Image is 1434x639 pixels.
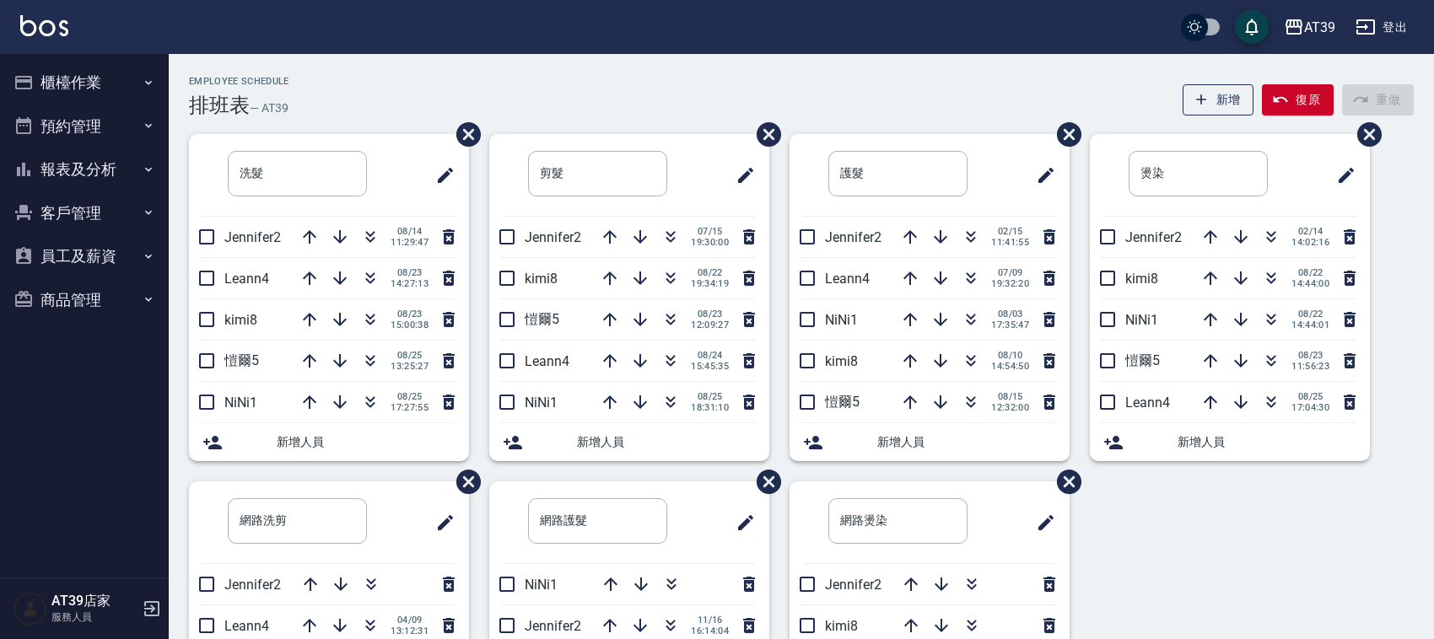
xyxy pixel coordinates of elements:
span: 08/10 [991,350,1029,361]
span: Leann4 [525,353,569,369]
span: Leann4 [825,271,870,287]
span: NiNi1 [224,395,257,411]
span: Leann4 [224,271,269,287]
span: 13:12:31 [391,626,429,636]
span: 19:32:20 [991,278,1029,289]
span: 新增人員 [877,433,1056,451]
span: kimi8 [1125,271,1158,287]
span: Jennifer2 [224,577,281,593]
span: 修改班表的標題 [1026,502,1056,543]
span: 14:27:13 [391,278,429,289]
span: 08/25 [1291,391,1329,402]
span: 08/25 [691,391,729,402]
span: 11:29:47 [391,237,429,248]
span: 08/23 [391,267,429,278]
span: 17:27:55 [391,402,429,413]
span: 16:14:04 [691,626,729,636]
h5: AT39店家 [51,593,137,609]
button: 商品管理 [7,278,162,322]
div: 新增人員 [189,423,469,461]
input: 排版標題 [828,498,968,544]
span: 刪除班表 [1044,110,1084,159]
span: 02/14 [1291,226,1329,237]
span: 14:44:00 [1291,278,1329,289]
span: NiNi1 [1125,312,1158,328]
span: Jennifer2 [825,229,881,245]
span: 修改班表的標題 [425,155,456,196]
span: 08/22 [1291,309,1329,319]
span: 14:44:01 [1291,319,1329,330]
img: Logo [20,15,68,36]
span: 19:34:19 [691,278,729,289]
button: save [1235,10,1269,44]
span: 11:41:55 [991,237,1029,248]
span: 13:25:27 [391,361,429,372]
span: 19:30:00 [691,237,729,248]
span: 刪除班表 [444,110,483,159]
div: 新增人員 [1090,423,1370,461]
button: 員工及薪資 [7,234,162,278]
span: 08/03 [991,309,1029,319]
span: 愷爾5 [1125,352,1160,368]
button: 客戶管理 [7,191,162,235]
span: NiNi1 [525,577,558,593]
h2: Employee Schedule [189,76,289,87]
input: 排版標題 [228,151,367,196]
input: 排版標題 [528,498,667,544]
button: 復原 [1262,84,1334,115]
span: kimi8 [224,312,257,328]
span: 17:04:30 [1291,402,1329,413]
button: 櫃檯作業 [7,61,162,105]
span: 08/22 [1291,267,1329,278]
div: AT39 [1304,17,1335,38]
span: 07/09 [991,267,1029,278]
button: 報表及分析 [7,148,162,191]
span: kimi8 [825,618,858,634]
span: 刪除班表 [444,457,483,507]
span: 修改班表的標題 [725,155,756,196]
input: 排版標題 [528,151,667,196]
span: 新增人員 [577,433,756,451]
span: Jennifer2 [1125,229,1182,245]
span: 08/23 [391,309,429,319]
span: Jennifer2 [525,618,581,634]
span: 08/15 [991,391,1029,402]
span: kimi8 [825,353,858,369]
span: Jennifer2 [224,229,281,245]
span: 刪除班表 [744,457,784,507]
span: 14:02:16 [1291,237,1329,248]
span: Jennifer2 [525,229,581,245]
span: 愷爾5 [825,394,860,410]
button: 新增 [1183,84,1254,115]
span: 修改班表的標題 [725,502,756,543]
span: 修改班表的標題 [425,502,456,543]
span: 新增人員 [1178,433,1356,451]
span: 08/25 [391,350,429,361]
span: 11/16 [691,615,729,626]
span: 08/25 [391,391,429,402]
h3: 排班表 [189,94,250,117]
span: 15:45:35 [691,361,729,372]
span: 07/15 [691,226,729,237]
span: 新增人員 [277,433,456,451]
span: 愷爾5 [224,352,259,368]
span: 08/23 [691,309,729,319]
div: 新增人員 [489,423,769,461]
input: 排版標題 [228,498,367,544]
span: 刪除班表 [744,110,784,159]
span: 刪除班表 [1345,110,1384,159]
span: 08/23 [1291,350,1329,361]
span: 08/14 [391,226,429,237]
h6: — AT39 [250,99,288,117]
span: kimi8 [525,271,558,287]
span: 18:31:10 [691,402,729,413]
span: 14:54:50 [991,361,1029,372]
span: 愷爾5 [525,311,559,327]
span: 12:32:00 [991,402,1029,413]
span: 08/24 [691,350,729,361]
span: 04/09 [391,615,429,626]
span: 11:56:23 [1291,361,1329,372]
span: NiNi1 [825,312,858,328]
span: 08/22 [691,267,729,278]
div: 新增人員 [790,423,1070,461]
